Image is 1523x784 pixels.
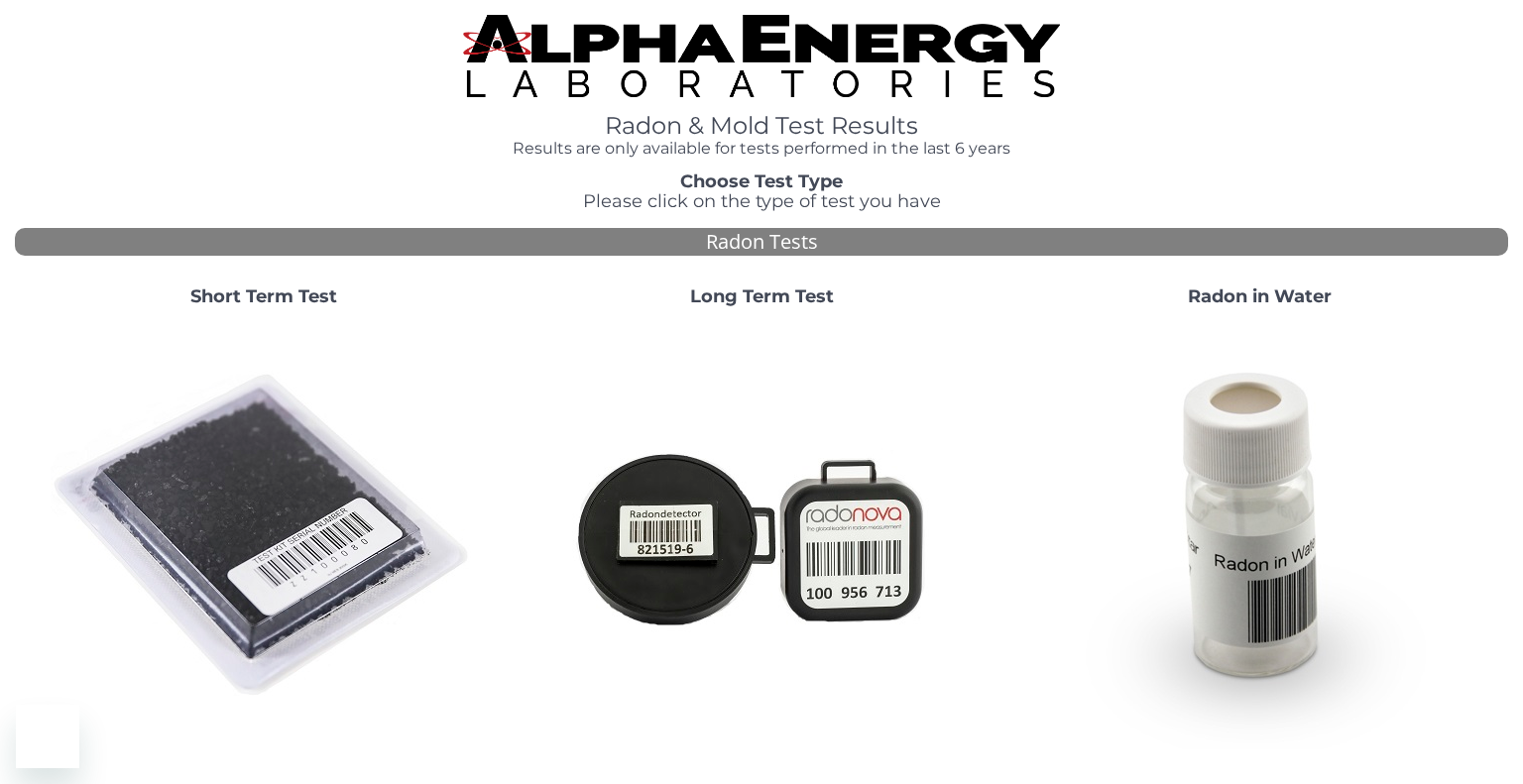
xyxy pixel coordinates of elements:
[548,323,975,749] img: Radtrak2vsRadtrak3.jpg
[690,285,834,307] strong: Long Term Test
[463,15,1060,97] img: TightCrop.jpg
[1046,323,1472,749] img: RadoninWater.jpg
[583,190,941,212] span: Please click on the type of test you have
[190,285,337,307] strong: Short Term Test
[463,140,1060,158] h4: Results are only available for tests performed in the last 6 years
[15,228,1508,257] div: Radon Tests
[51,323,477,749] img: ShortTerm.jpg
[1188,285,1332,307] strong: Radon in Water
[16,705,79,768] iframe: Button to launch messaging window
[680,170,843,192] strong: Choose Test Type
[463,113,1060,139] h1: Radon & Mold Test Results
